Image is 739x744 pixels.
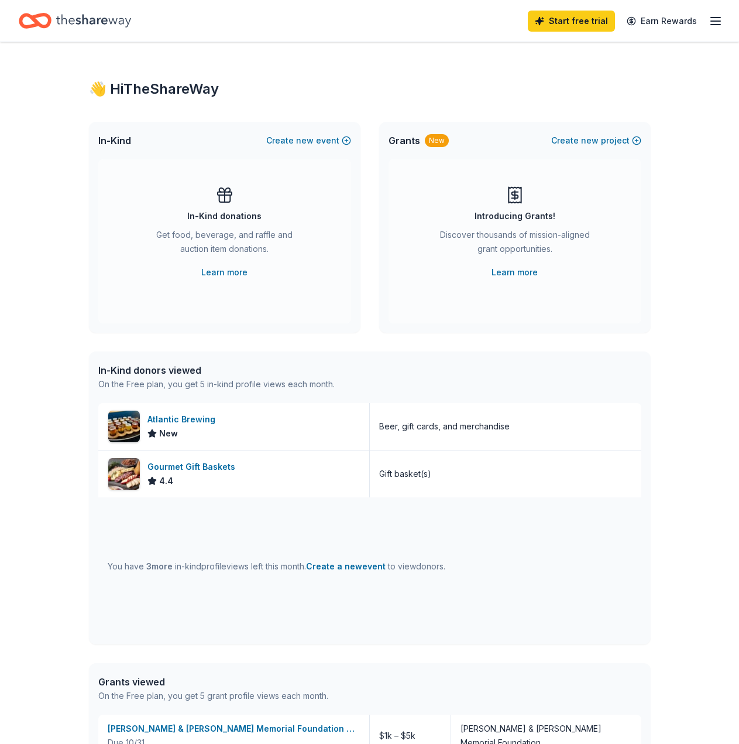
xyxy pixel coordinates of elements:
span: 4.4 [159,474,173,488]
div: Gourmet Gift Baskets [147,460,240,474]
div: 👋 Hi TheShareWay [89,80,651,98]
span: New [159,426,178,441]
button: Create a newevent [306,559,386,574]
div: Atlantic Brewing [147,412,220,426]
a: Start free trial [528,11,615,32]
span: In-Kind [98,134,131,148]
div: On the Free plan, you get 5 grant profile views each month. [98,689,328,703]
a: Learn more [491,265,538,279]
button: Createnewproject [551,134,641,148]
button: Createnewevent [266,134,351,148]
a: Learn more [201,265,248,279]
div: On the Free plan, you get 5 in-kind profile views each month. [98,377,335,391]
span: new [296,134,314,148]
img: Image for Atlantic Brewing [108,411,140,442]
div: [PERSON_NAME] & [PERSON_NAME] Memorial Foundation Grant [108,722,360,736]
a: Home [19,7,131,35]
span: new [581,134,599,148]
img: Image for Gourmet Gift Baskets [108,458,140,490]
div: In-Kind donors viewed [98,363,335,377]
a: Earn Rewards [620,11,704,32]
div: In-Kind donations [187,209,262,223]
div: New [425,134,449,147]
div: Get food, beverage, and raffle and auction item donations. [145,228,304,261]
div: Gift basket(s) [379,467,431,481]
div: Discover thousands of mission-aligned grant opportunities. [435,228,594,261]
div: Grants viewed [98,675,328,689]
div: Introducing Grants! [475,209,555,223]
span: 3 more [146,561,173,571]
div: Beer, gift cards, and merchandise [379,419,510,434]
div: You have in-kind profile views left this month. [108,559,445,574]
span: Grants [389,134,420,148]
span: to view donors . [306,561,445,571]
